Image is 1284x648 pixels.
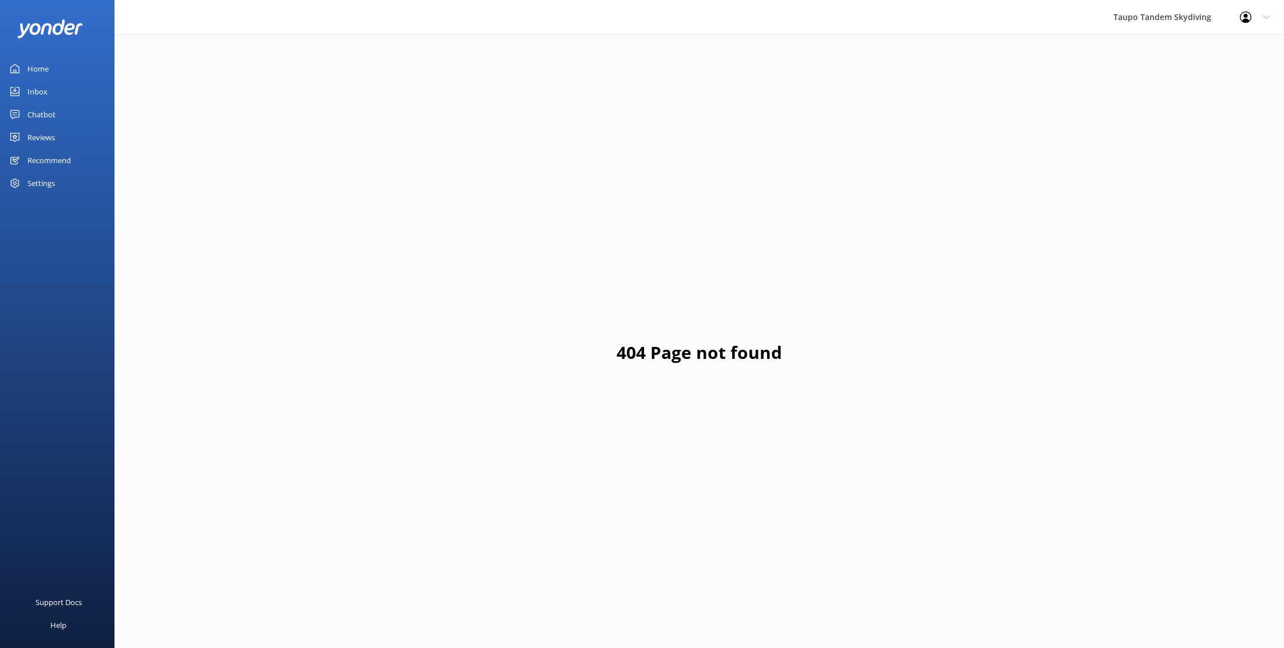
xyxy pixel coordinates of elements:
[35,591,82,614] div: Support Docs
[50,614,66,637] div: Help
[27,57,49,80] div: Home
[17,19,83,38] img: yonder-white-logo.png
[27,80,48,103] div: Inbox
[617,339,782,366] h1: 404 Page not found
[27,126,55,149] div: Reviews
[27,149,71,172] div: Recommend
[27,103,56,126] div: Chatbot
[27,172,55,195] div: Settings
